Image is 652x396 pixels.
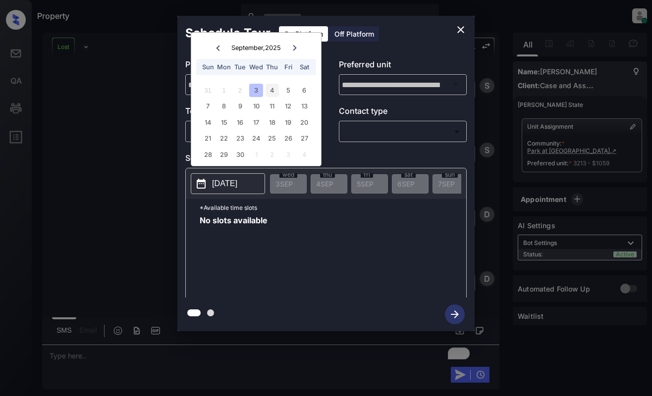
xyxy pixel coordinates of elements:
[298,84,311,97] div: Choose Saturday, September 6th, 2025
[298,99,311,113] div: Choose Saturday, September 13th, 2025
[249,116,263,129] div: Choose Wednesday, September 17th, 2025
[339,105,467,121] p: Contact type
[201,148,215,161] div: Choose Sunday, September 28th, 2025
[439,301,471,327] button: btn-next
[249,148,263,161] div: Choose Wednesday, October 1st, 2025
[191,173,265,194] button: [DATE]
[194,82,318,162] div: month 2025-09
[212,178,237,190] p: [DATE]
[298,116,311,129] div: Choose Saturday, September 20th, 2025
[201,60,215,74] div: Sun
[298,148,311,161] div: Choose Saturday, October 4th, 2025
[329,26,379,42] div: Off Platform
[281,132,295,145] div: Choose Friday, September 26th, 2025
[249,99,263,113] div: Choose Wednesday, September 10th, 2025
[266,99,279,113] div: Choose Thursday, September 11th, 2025
[201,132,215,145] div: Choose Sunday, September 21st, 2025
[266,148,279,161] div: Choose Thursday, October 2nd, 2025
[233,99,247,113] div: Choose Tuesday, September 9th, 2025
[298,132,311,145] div: Choose Saturday, September 27th, 2025
[266,116,279,129] div: Choose Thursday, September 18th, 2025
[217,99,230,113] div: Choose Monday, September 8th, 2025
[231,44,281,51] div: September , 2025
[200,199,466,216] p: *Available time slots
[201,84,215,97] div: Not available Sunday, August 31st, 2025
[281,99,295,113] div: Choose Friday, September 12th, 2025
[339,58,467,74] p: Preferred unit
[451,20,471,40] button: close
[279,26,328,42] div: On Platform
[177,16,278,50] h2: Schedule Tour
[281,84,295,97] div: Choose Friday, September 5th, 2025
[233,132,247,145] div: Choose Tuesday, September 23rd, 2025
[266,132,279,145] div: Choose Thursday, September 25th, 2025
[266,60,279,74] div: Thu
[233,116,247,129] div: Choose Tuesday, September 16th, 2025
[200,216,268,296] span: No slots available
[266,84,279,97] div: Choose Thursday, September 4th, 2025
[217,60,230,74] div: Mon
[185,105,314,121] p: Tour type
[201,99,215,113] div: Choose Sunday, September 7th, 2025
[249,132,263,145] div: Choose Wednesday, September 24th, 2025
[249,60,263,74] div: Wed
[185,152,467,168] p: Select slot
[217,132,230,145] div: Choose Monday, September 22nd, 2025
[217,148,230,161] div: Choose Monday, September 29th, 2025
[233,148,247,161] div: Choose Tuesday, September 30th, 2025
[233,60,247,74] div: Tue
[188,123,311,140] div: In Person
[249,84,263,97] div: Choose Wednesday, September 3rd, 2025
[298,60,311,74] div: Sat
[185,58,314,74] p: Preferred community
[281,116,295,129] div: Choose Friday, September 19th, 2025
[201,116,215,129] div: Choose Sunday, September 14th, 2025
[281,148,295,161] div: Choose Friday, October 3rd, 2025
[281,60,295,74] div: Fri
[233,84,247,97] div: Not available Tuesday, September 2nd, 2025
[217,116,230,129] div: Choose Monday, September 15th, 2025
[217,84,230,97] div: Not available Monday, September 1st, 2025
